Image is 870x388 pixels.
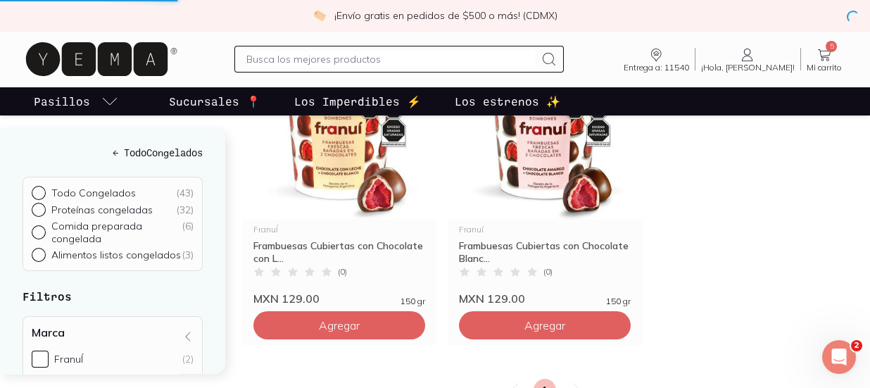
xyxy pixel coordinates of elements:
[246,51,536,68] input: Busca los mejores productos
[32,351,49,368] input: FranuÍ(2)
[34,93,90,110] p: Pasillos
[606,297,631,306] span: 150 gr
[169,93,260,110] p: Sucursales 📍
[334,8,557,23] p: ¡Envío gratis en pedidos de $500 o más! (CDMX)
[807,63,842,72] span: Mi carrito
[253,239,425,265] div: Frambuesas Cubiertas con Chocolate con L...
[51,249,181,261] p: Alimentos listos congelados
[23,145,203,160] a: ← TodoCongelados
[851,340,862,351] span: 2
[826,41,837,52] span: 5
[32,325,65,339] h4: Marca
[182,249,194,261] div: ( 3 )
[618,46,695,72] a: Entrega a: 11540
[313,9,326,22] img: check
[459,239,631,265] div: Frambuesas Cubiertas con Chocolate Blanc...
[253,225,425,234] div: FranuÍ
[23,145,203,160] h5: ← Todo Congelados
[624,63,689,72] span: Entrega a: 11540
[182,353,194,365] div: (2)
[455,93,560,110] p: Los estrenos ✨
[701,63,795,72] span: ¡Hola, [PERSON_NAME]!
[23,316,203,382] div: Marca
[401,297,425,306] span: 150 gr
[459,311,631,339] button: Agregar
[452,87,563,115] a: Los estrenos ✨
[459,292,525,306] span: MXN 129.00
[51,220,182,245] p: Comida preparada congelada
[242,46,436,306] a: Franui Choco LecheFranuÍFrambuesas Cubiertas con Chocolate con L...(0)MXN 129.00150 gr
[176,204,194,216] div: ( 32 )
[448,46,642,306] a: Franui AmargoFranuíFrambuesas Cubiertas con Chocolate Blanc...(0)MXN 129.00150 gr
[543,268,553,276] span: ( 0 )
[31,87,121,115] a: pasillo-todos-link
[242,46,436,220] img: Franui Choco Leche
[695,46,800,72] a: ¡Hola, [PERSON_NAME]!
[51,187,136,199] p: Todo Congelados
[253,292,320,306] span: MXN 129.00
[51,204,153,216] p: Proteínas congeladas
[822,340,856,374] iframe: Intercom live chat
[319,318,360,332] span: Agregar
[54,353,83,365] div: FranuÍ
[166,87,263,115] a: Sucursales 📍
[291,87,424,115] a: Los Imperdibles ⚡️
[448,46,642,220] img: Franui Amargo
[801,46,847,72] a: 5Mi carrito
[23,289,72,303] strong: Filtros
[182,220,194,245] div: ( 6 )
[253,311,425,339] button: Agregar
[338,268,347,276] span: ( 0 )
[176,187,194,199] div: ( 43 )
[459,225,631,234] div: Franuí
[294,93,421,110] p: Los Imperdibles ⚡️
[524,318,565,332] span: Agregar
